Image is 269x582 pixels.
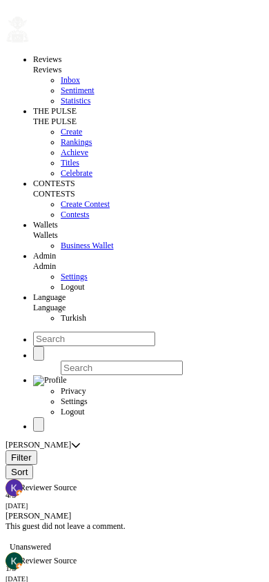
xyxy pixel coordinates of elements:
[33,332,155,346] input: Search
[6,479,23,496] img: Reviewer Picture
[33,220,58,230] a: Wallets
[71,440,81,450] div: Select a location
[33,261,56,271] span: Admin
[33,179,75,188] a: CONTESTS
[6,552,23,570] img: Reviewer Picture
[6,511,71,521] span: [PERSON_NAME]
[61,407,85,417] span: Logout
[11,452,32,463] span: Filter
[61,168,92,178] a: Celebrate
[61,137,92,147] a: Rankings
[61,313,86,323] span: Turkish
[33,251,56,261] a: Admin
[61,361,183,375] input: Search
[61,272,88,281] a: Settings
[61,199,110,209] a: Create Contest
[11,467,28,477] span: Sort
[61,282,85,292] span: Logout
[61,386,86,396] span: Privacy
[33,117,77,126] span: THE PULSE
[6,16,30,43] img: ReviewElf Logo
[61,86,94,95] a: Sentiment
[9,556,77,567] img: Reviewer Source
[33,292,66,302] a: Language
[6,490,16,500] span: 4 / 5
[6,542,55,552] span: Unanswered
[6,440,71,450] div: [PERSON_NAME]
[6,563,16,573] span: 1 / 5
[6,502,28,510] small: [DATE]
[9,483,77,494] img: Reviewer Source
[61,397,88,406] span: Settings
[61,96,90,106] a: Statistics
[6,450,37,465] button: Filter
[61,127,82,137] a: Create
[33,303,66,312] span: Language
[61,158,79,168] a: Titles
[61,148,88,157] a: Achieve
[33,54,61,64] a: Reviews
[33,230,58,240] span: Wallets
[6,521,263,542] div: This guest did not leave a comment.
[33,375,67,386] img: Profile
[6,465,33,479] button: Sort
[61,75,80,85] a: Inbox
[61,210,89,219] a: Contests
[33,106,77,116] a: THE PULSE
[33,65,61,74] span: Reviews
[61,241,113,250] a: Business Wallet
[33,189,75,199] span: CONTESTS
